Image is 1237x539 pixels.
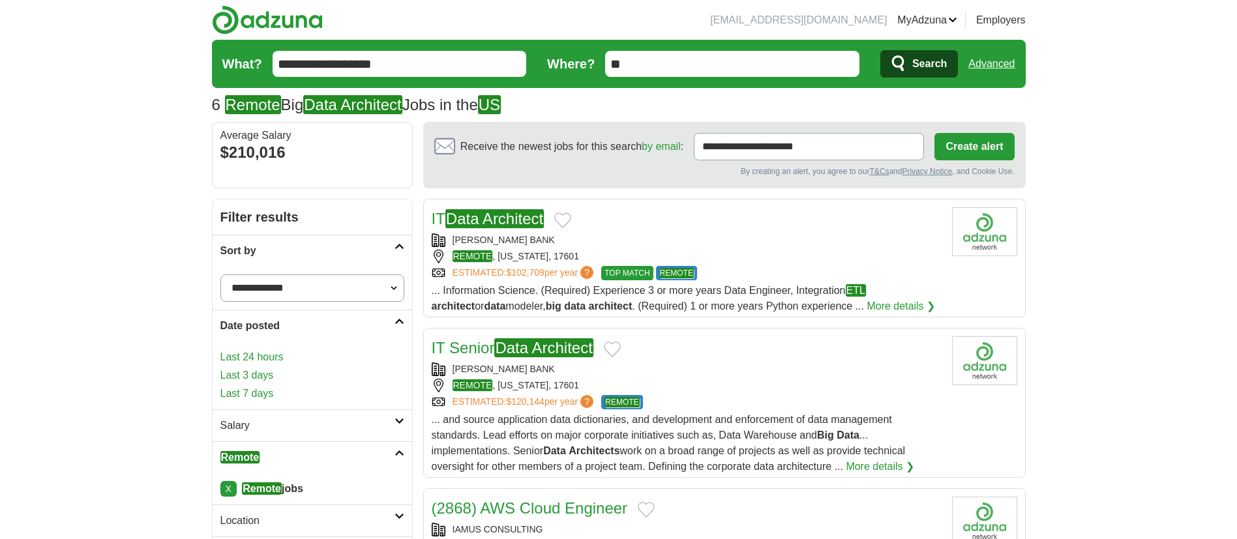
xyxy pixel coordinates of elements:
[220,418,395,433] h2: Salary
[434,166,1015,177] div: By creating an alert, you agree to our and , and Cookie Use.
[303,95,402,114] em: Data Architect
[638,502,655,517] button: Add to favorite jobs
[212,5,323,35] img: Adzuna logo
[225,95,281,114] em: Remote
[604,342,621,357] button: Add to favorite jobs
[213,504,412,536] a: Location
[432,209,544,228] a: ITData Architect
[220,141,404,164] div: $210,016
[869,167,889,176] a: T&Cs
[912,51,947,77] span: Search
[710,12,887,28] li: [EMAIL_ADDRESS][DOMAIN_NAME]
[642,141,681,152] a: by email
[460,139,683,154] span: Receive the newest jobs for this search :
[952,336,1017,385] img: Company logo
[432,414,906,472] span: ... and source application data dictionaries, and development and enforcement of data management ...
[659,268,694,278] em: REMOTE
[897,12,957,28] a: MyAdzuna
[934,133,1014,160] button: Create alert
[976,12,1026,28] a: Employers
[213,235,412,267] a: Sort by
[604,397,639,407] em: REMOTE
[432,379,942,392] div: , [US_STATE], 17601
[432,250,942,263] div: , [US_STATE], 17601
[506,267,544,278] span: $102,709
[432,523,942,536] div: IAMUS CONSULTING
[484,300,505,312] strong: data
[952,207,1017,256] img: Company logo
[242,482,303,495] strong: jobs
[220,318,395,334] h2: Date posted
[212,93,220,117] span: 6
[846,459,914,474] a: More details ❯
[212,96,501,113] h1: Big Jobs in the
[213,199,412,235] h2: Filter results
[902,167,952,176] a: Privacy Notice
[453,250,493,262] em: REMOTE
[432,499,628,517] a: (2868) AWS Cloud Engineer
[220,451,260,463] em: Remote
[453,266,597,280] a: ESTIMATED:$102,709per year?
[445,209,544,228] em: Data Architect
[213,409,412,441] a: Salary
[817,430,834,441] strong: Big
[543,445,566,456] strong: Data
[432,233,942,247] div: [PERSON_NAME] BANK
[213,441,412,473] a: Remote
[478,95,501,114] em: US
[432,362,942,376] div: [PERSON_NAME] BANK
[867,299,935,314] a: More details ❯
[222,54,262,74] label: What?
[589,300,633,312] strong: architect
[220,481,237,497] a: X
[220,513,395,529] h2: Location
[554,212,571,228] button: Add to favorite jobs
[580,266,593,279] span: ?
[506,396,544,407] span: $120,144
[968,51,1015,77] a: Advanced
[580,395,593,408] span: ?
[432,338,593,357] a: IT SeniorData Architect
[220,243,395,259] h2: Sort by
[564,300,586,312] strong: data
[220,386,404,401] a: Last 7 days
[432,300,475,312] strong: architect
[547,54,595,74] label: Where?
[546,300,561,312] strong: big
[846,284,866,297] em: ETL
[242,482,282,495] em: Remote
[213,310,412,342] a: Date posted
[453,379,493,391] em: REMOTE
[569,445,619,456] strong: Architects
[601,266,653,280] span: TOP MATCH
[494,338,593,357] em: Data Architect
[453,395,597,409] a: ESTIMATED:$120,144per year?
[220,130,404,141] div: Average Salary
[220,368,404,383] a: Last 3 days
[837,430,859,441] strong: Data
[220,349,404,365] a: Last 24 hours
[880,50,958,78] button: Search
